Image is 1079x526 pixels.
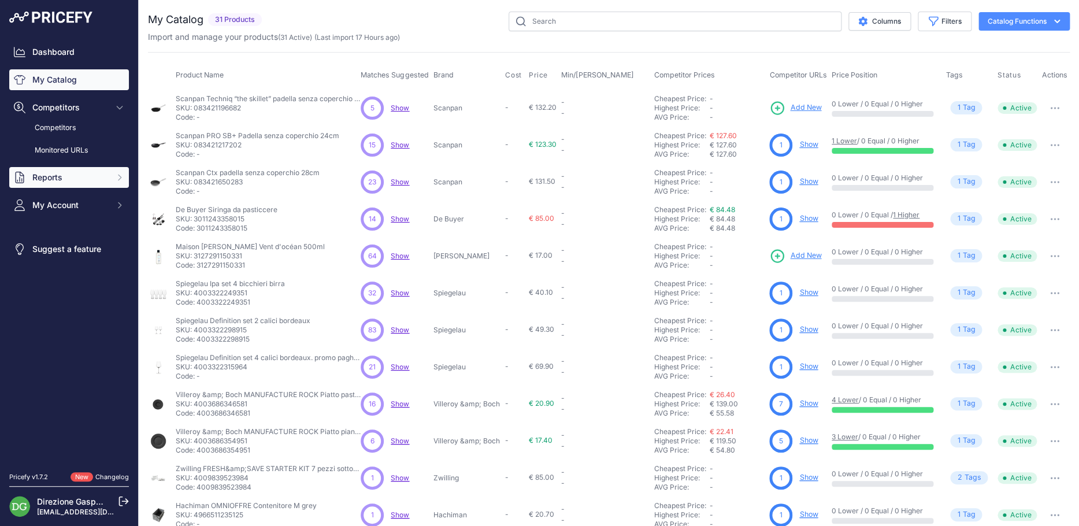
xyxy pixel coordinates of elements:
[769,71,826,79] span: Competitor URLs
[529,362,554,371] span: € 69.90
[9,195,129,216] button: My Account
[148,12,203,28] h2: My Catalog
[709,316,713,325] span: -
[391,436,409,445] span: Show
[433,399,500,409] p: Villeroy &amp; Boch
[998,176,1037,188] span: Active
[391,325,409,334] span: Show
[957,139,960,150] span: 1
[950,212,982,225] span: Tag
[654,71,714,79] span: Competitor Prices
[561,135,565,143] span: -
[918,12,972,31] button: Filters
[95,473,129,481] a: Changelog
[176,473,361,483] p: SKU: 4009839523984
[709,353,713,362] span: -
[433,103,500,113] p: Scanpan
[654,279,706,288] a: Cheapest Price:
[505,473,509,481] span: -
[998,102,1037,114] span: Active
[790,250,821,261] span: Add New
[505,71,521,80] span: Cost
[654,205,706,214] a: Cheapest Price:
[391,103,409,112] a: Show
[505,436,509,444] span: -
[799,362,818,371] a: Show
[391,362,409,371] span: Show
[709,150,765,159] div: € 127.60
[799,140,818,149] a: Show
[433,362,500,372] p: Spiegelau
[950,434,982,447] span: Tag
[957,472,962,483] span: 2
[561,431,565,439] span: -
[709,446,765,455] div: € 54.80
[433,288,500,298] p: Spiegelau
[832,247,934,257] p: 0 Lower / 0 Equal / 0 Higher
[433,71,454,79] span: Brand
[176,288,285,298] p: SKU: 4003322249351
[176,372,361,381] p: Code: -
[709,390,735,399] a: € 26.40
[832,358,934,368] p: 0 Lower / 0 Equal / 0 Higher
[314,33,400,42] span: (Last import 17 Hours ago)
[505,399,509,408] span: -
[654,94,706,103] a: Cheapest Price:
[832,136,857,145] a: 1 Lower
[529,399,554,408] span: € 20.90
[176,242,325,251] p: Maison [PERSON_NAME] Vent d'océan 500ml
[832,432,858,441] a: 3 Lower
[709,362,713,371] span: -
[799,510,818,518] a: Show
[529,436,553,444] span: € 17.40
[529,71,550,80] button: Price
[176,390,361,399] p: Villeroy &amp; Boch MANUFACTURE ROCK Piatto pasta 29cm nero
[9,12,92,23] img: Pricefy Logo
[391,214,409,223] a: Show
[176,168,320,177] p: Scanpan Ctx padella senza coperchio 28cm
[529,473,554,481] span: € 85.00
[832,136,934,146] p: / 0 Equal / 0 Higher
[709,131,736,140] a: € 127.60
[799,399,818,408] a: Show
[176,399,361,409] p: SKU: 4003686346581
[950,323,982,336] span: Tag
[561,246,565,254] span: -
[998,472,1037,484] span: Active
[654,446,709,455] div: AVG Price:
[950,360,982,373] span: Tag
[709,464,713,473] span: -
[654,335,709,344] div: AVG Price:
[654,288,709,298] div: Highest Price:
[709,436,736,445] span: € 119.50
[832,99,934,109] p: 0 Lower / 0 Equal / 0 Higher
[391,140,409,149] a: Show
[998,250,1037,262] span: Active
[709,224,765,233] div: € 84.48
[709,242,713,251] span: -
[654,224,709,233] div: AVG Price:
[176,224,277,233] p: Code: 3011243358015
[561,146,565,154] span: -
[176,446,361,455] p: Code: 4003686354951
[529,251,553,260] span: € 17.00
[433,251,500,261] p: [PERSON_NAME]
[709,168,713,177] span: -
[176,150,339,159] p: Code: -
[832,432,934,442] p: / 0 Equal / 0 Higher
[391,288,409,297] span: Show
[176,436,361,446] p: SKU: 4003686354951
[654,214,709,224] div: Highest Price:
[654,427,706,436] a: Cheapest Price:
[709,399,737,408] span: € 139.00
[832,210,934,220] p: 0 Lower / 0 Equal /
[505,140,509,149] span: -
[654,113,709,122] div: AVG Price:
[957,287,960,298] span: 1
[654,140,709,150] div: Highest Price:
[505,71,524,80] button: Cost
[32,102,108,113] span: Competitors
[998,71,1023,80] button: Status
